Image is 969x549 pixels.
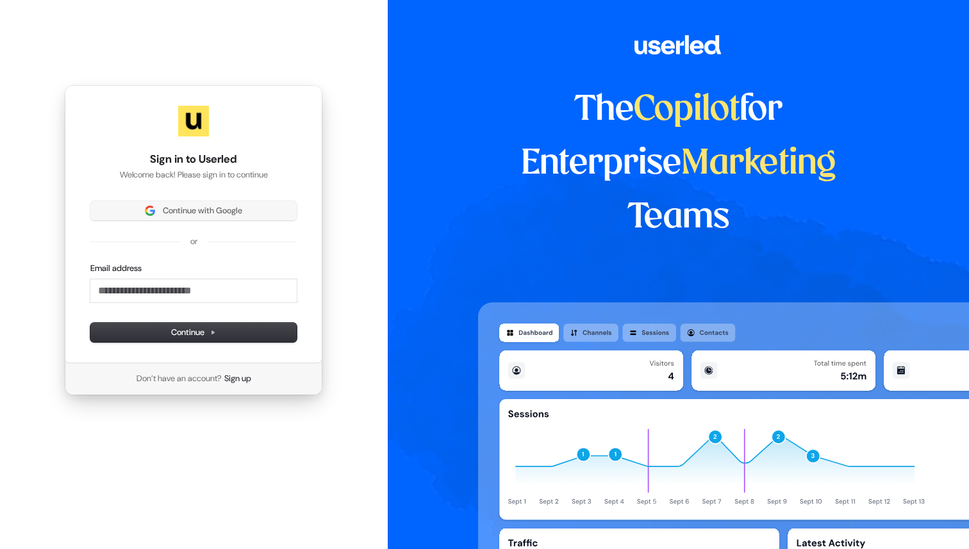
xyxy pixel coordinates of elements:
span: Don’t have an account? [137,373,222,384]
p: or [190,236,197,247]
h1: The for Enterprise Teams [478,83,879,245]
span: Continue with Google [163,205,242,217]
button: Continue [90,323,297,342]
h1: Sign in to Userled [90,152,297,167]
a: Sign up [224,373,251,384]
img: Userled [178,106,209,136]
span: Marketing [681,147,836,181]
label: Email address [90,263,142,274]
button: Sign in with GoogleContinue with Google [90,201,297,220]
img: Sign in with Google [145,206,155,216]
p: Welcome back! Please sign in to continue [90,169,297,181]
span: Continue [171,327,216,338]
span: Copilot [634,94,740,127]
